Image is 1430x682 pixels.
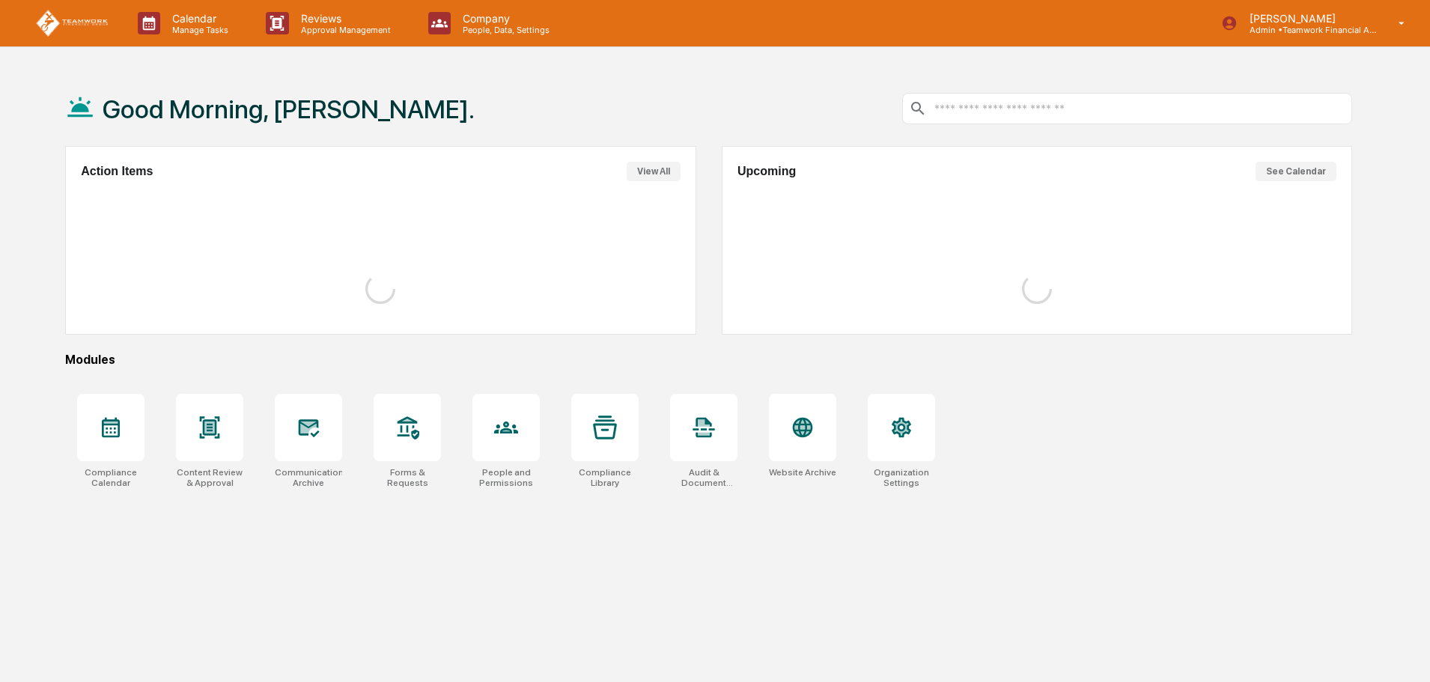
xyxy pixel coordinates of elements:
div: Communications Archive [275,467,342,488]
div: Forms & Requests [374,467,441,488]
p: Company [451,12,557,25]
div: Organization Settings [868,467,935,488]
h2: Action Items [81,165,153,178]
p: Calendar [160,12,236,25]
div: Audit & Document Logs [670,467,737,488]
button: See Calendar [1256,162,1336,181]
div: People and Permissions [472,467,540,488]
div: Compliance Calendar [77,467,144,488]
p: [PERSON_NAME] [1238,12,1377,25]
div: Modules [65,353,1352,367]
div: Content Review & Approval [176,467,243,488]
button: View All [627,162,681,181]
p: Admin • Teamwork Financial Advisors [1238,25,1377,35]
p: Manage Tasks [160,25,236,35]
div: Website Archive [769,467,836,478]
img: logo [36,10,108,37]
p: Approval Management [289,25,398,35]
div: Compliance Library [571,467,639,488]
p: People, Data, Settings [451,25,557,35]
h2: Upcoming [737,165,796,178]
h1: Good Morning, [PERSON_NAME]. [103,94,475,124]
p: Reviews [289,12,398,25]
